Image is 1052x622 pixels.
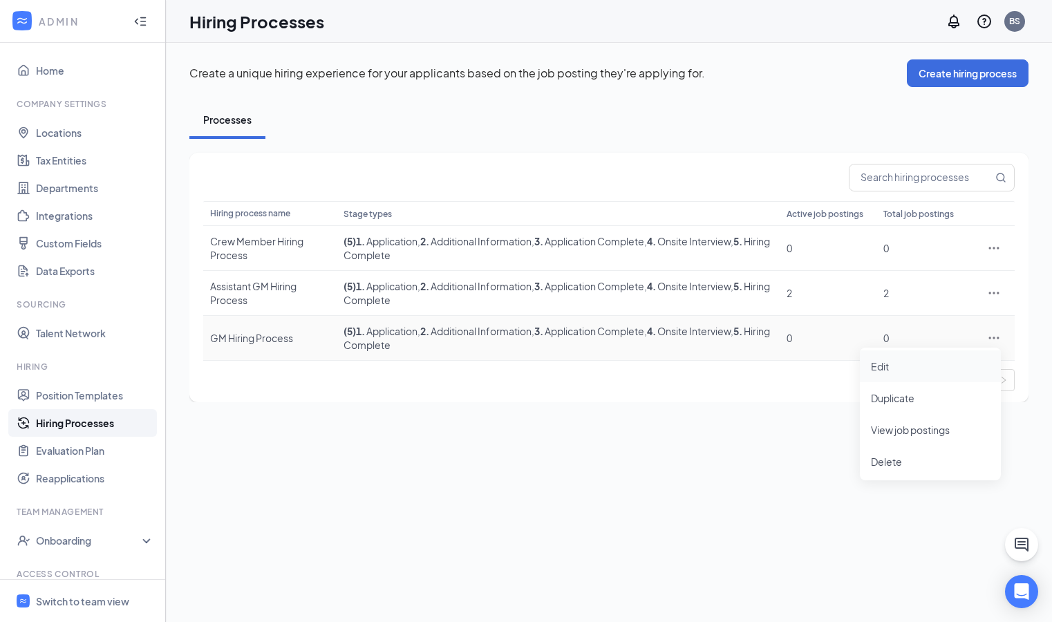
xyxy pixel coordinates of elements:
[532,280,644,292] span: , Application Complete
[946,13,962,30] svg: Notifications
[337,201,780,226] th: Stage types
[420,280,429,292] b: 2 .
[133,15,147,28] svg: Collapse
[189,10,324,33] h1: Hiring Processes
[36,174,154,202] a: Departments
[344,280,356,292] span: ( 5 )
[420,235,429,247] b: 2 .
[344,325,356,337] span: ( 5 )
[417,325,532,337] span: , Additional Information
[976,13,993,30] svg: QuestionInfo
[356,325,365,337] b: 1 .
[787,242,792,254] span: 0
[644,235,731,247] span: , Onsite Interview
[532,235,644,247] span: , Application Complete
[417,280,532,292] span: , Additional Information
[876,201,973,226] th: Total job postings
[19,596,28,605] svg: WorkstreamLogo
[210,208,290,218] span: Hiring process name
[36,147,154,174] a: Tax Entities
[987,331,1001,345] svg: Ellipses
[39,15,121,28] div: ADMIN
[787,287,792,299] span: 2
[987,286,1001,300] svg: Ellipses
[36,119,154,147] a: Locations
[417,235,532,247] span: , Additional Information
[871,424,950,436] span: View job postings
[1005,575,1038,608] div: Open Intercom Messenger
[36,594,129,608] div: Switch to team view
[780,201,876,226] th: Active job postings
[1005,528,1038,561] button: ChatActive
[17,361,151,373] div: Hiring
[993,369,1015,391] button: right
[36,437,154,464] a: Evaluation Plan
[787,332,792,344] span: 0
[36,319,154,347] a: Talent Network
[995,172,1006,183] svg: MagnifyingGlass
[17,568,151,580] div: Access control
[36,257,154,285] a: Data Exports
[17,299,151,310] div: Sourcing
[871,455,902,468] span: Delete
[189,66,907,81] p: Create a unique hiring experience for your applicants based on the job posting they're applying for.
[36,57,154,84] a: Home
[1009,15,1020,27] div: BS
[15,14,29,28] svg: WorkstreamLogo
[883,241,966,255] div: 0
[999,376,1008,384] span: right
[356,235,417,247] span: Application
[534,235,543,247] b: 3 .
[36,534,142,547] div: Onboarding
[17,534,30,547] svg: UserCheck
[36,409,154,437] a: Hiring Processes
[987,241,1001,255] svg: Ellipses
[356,325,417,337] span: Application
[534,280,543,292] b: 3 .
[871,360,889,373] span: Edit
[534,325,543,337] b: 3 .
[647,325,656,337] b: 4 .
[907,59,1028,87] button: Create hiring process
[849,164,993,191] input: Search hiring processes
[647,235,656,247] b: 4 .
[733,235,742,247] b: 5 .
[344,235,356,247] span: ( 5 )
[883,286,966,300] div: 2
[871,392,914,404] span: Duplicate
[356,235,365,247] b: 1 .
[36,464,154,492] a: Reapplications
[1013,536,1030,553] svg: ChatActive
[647,280,656,292] b: 4 .
[36,202,154,229] a: Integrations
[356,280,417,292] span: Application
[17,506,151,518] div: Team Management
[210,331,330,345] div: GM Hiring Process
[733,325,742,337] b: 5 .
[210,279,330,307] div: Assistant GM Hiring Process
[36,229,154,257] a: Custom Fields
[532,325,644,337] span: , Application Complete
[17,98,151,110] div: Company Settings
[733,280,742,292] b: 5 .
[420,325,429,337] b: 2 .
[210,234,330,262] div: Crew Member Hiring Process
[883,331,966,345] div: 0
[644,280,731,292] span: , Onsite Interview
[36,381,154,409] a: Position Templates
[644,325,731,337] span: , Onsite Interview
[993,369,1015,391] li: Next Page
[203,113,252,126] div: Processes
[356,280,365,292] b: 1 .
